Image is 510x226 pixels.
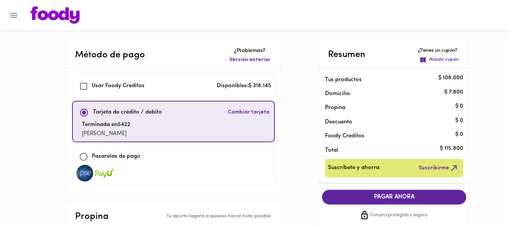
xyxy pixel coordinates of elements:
p: $ 0 [455,117,463,125]
p: ¿Problemas? [228,47,272,55]
p: Tus productos [325,76,451,84]
p: Tarjeta de crédito / debito [93,108,162,117]
span: Compra protegida y segura. [370,212,428,219]
p: Tu aporte llegará a quienes hacen todo posible. [166,213,272,220]
p: Disponibles: $ 318.145 [217,82,271,91]
img: visa [75,165,94,181]
p: Método de pago [75,48,145,62]
p: Total [325,146,451,154]
p: Descuento [325,118,352,126]
p: [PERSON_NAME] [82,130,130,138]
p: Resumen [328,48,365,61]
img: logo.png [31,6,80,24]
span: Cambiar tarjeta [228,109,270,116]
p: $ 7.800 [444,88,463,96]
p: Añadir cupón [429,56,459,63]
p: $ 0 [455,102,463,110]
button: PAGAR AHORA [322,190,466,204]
p: Propina [325,104,451,112]
button: Versión anterior [228,55,272,65]
span: PAGAR AHORA [330,194,459,201]
p: ¿Tienes un cupón? [418,47,460,54]
span: Versión anterior [230,56,270,64]
span: Suscríbete y ahorra [328,163,379,173]
p: Usar Foody Creditos [92,82,145,91]
p: Propina [75,210,109,223]
img: visa [95,165,114,181]
p: $ 0 [455,131,463,138]
button: Suscribirme [417,162,460,174]
button: Cambiar tarjeta [226,105,271,121]
p: Terminada en 5422 [82,121,130,129]
button: Menu [5,6,23,25]
p: Foody Creditos [325,132,451,140]
p: Pasarelas de pago [92,152,140,161]
span: Suscribirme [419,163,459,173]
p: Domicilio [325,90,350,98]
button: Añadir cupón [418,55,460,65]
iframe: Messagebird Livechat Widget [466,182,502,218]
p: $ 115.800 [440,145,463,153]
p: $ 108.000 [438,74,463,82]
